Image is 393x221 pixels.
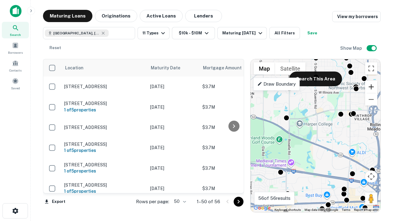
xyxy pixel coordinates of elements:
span: Saved [11,86,20,91]
p: Rows per page: [136,198,169,205]
h6: 1 of 5 properties [64,168,144,174]
th: Location [61,59,147,76]
p: Draw Boundary [257,80,296,88]
span: Search [10,32,21,37]
p: 1–50 of 56 [197,198,220,205]
button: Search This Area [289,72,342,86]
h6: 1 of 5 properties [64,188,144,195]
p: $3.7M [202,124,264,131]
button: Go to next page [234,197,243,207]
button: Keyboard shortcuts [274,208,301,212]
iframe: Chat Widget [362,172,393,201]
p: [DATE] [150,104,196,110]
p: [DATE] [150,83,196,90]
button: Maturing Loans [43,10,92,22]
button: $10k - $10M [172,27,215,39]
button: Show street map [254,62,275,75]
a: Open this area in Google Maps (opens a new window) [252,204,272,212]
button: Save your search to get updates of matches that match your search criteria. [302,27,322,39]
p: [STREET_ADDRESS] [64,101,144,106]
a: Saved [2,75,29,92]
button: Maturing [DATE] [217,27,267,39]
span: Maturity Date [151,64,188,72]
p: [STREET_ADDRESS] [64,142,144,147]
div: 0 0 [251,59,380,212]
button: Map camera controls [365,170,377,183]
th: Mortgage Amount [199,59,267,76]
p: $3.7M [202,104,264,110]
span: Borrowers [8,50,23,55]
a: Borrowers [2,40,29,56]
button: Zoom out [365,93,377,106]
button: Zoom in [365,81,377,93]
p: [DATE] [150,124,196,131]
h6: 1 of 5 properties [64,107,144,113]
p: [STREET_ADDRESS] [64,84,144,89]
span: [GEOGRAPHIC_DATA], [GEOGRAPHIC_DATA] [53,30,99,36]
a: Search [2,22,29,38]
button: Active Loans [140,10,183,22]
span: Mortgage Amount [203,64,250,72]
button: Export [43,197,67,206]
button: Lenders [185,10,222,22]
p: 56 of 56 results [258,195,290,202]
p: [DATE] [150,144,196,151]
p: [DATE] [150,165,196,172]
button: All Filters [269,27,300,39]
h6: 1 of 5 properties [64,147,144,154]
span: Map data ©2025 Google [305,208,338,211]
th: Maturity Date [147,59,199,76]
a: Terms [342,208,350,211]
div: 50 [172,197,187,206]
img: Google [252,204,272,212]
button: Reset [45,42,65,54]
span: Location [65,64,84,72]
p: $3.7M [202,83,264,90]
a: Contacts [2,57,29,74]
p: $3.7M [202,165,264,172]
button: 11 Types [138,27,169,39]
p: [STREET_ADDRESS] [64,182,144,188]
button: Toggle fullscreen view [365,62,377,75]
div: Maturing [DATE] [222,29,264,37]
p: [DATE] [150,185,196,192]
p: [STREET_ADDRESS] [64,125,144,130]
img: capitalize-icon.png [10,5,21,17]
span: Contacts [9,68,21,73]
button: Originations [95,10,137,22]
p: $3.7M [202,185,264,192]
p: $3.7M [202,144,264,151]
a: Report a map error [354,208,379,211]
p: [STREET_ADDRESS] [64,162,144,168]
h6: Show Map [340,45,363,52]
button: Show satellite imagery [275,62,305,75]
a: View my borrowers [332,11,381,22]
